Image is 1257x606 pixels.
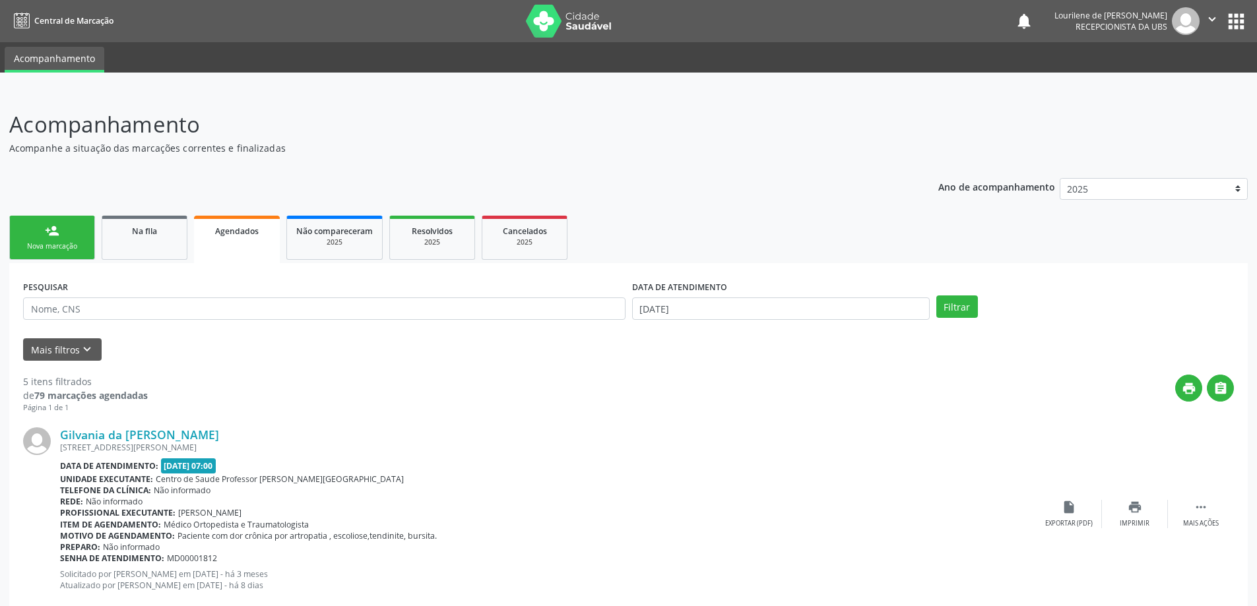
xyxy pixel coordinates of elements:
input: Nome, CNS [23,297,626,320]
b: Item de agendamento: [60,519,161,530]
img: img [1172,7,1200,35]
button:  [1200,7,1225,35]
b: Unidade executante: [60,473,153,485]
div: person_add [45,224,59,238]
button: print [1175,375,1202,402]
span: Não compareceram [296,226,373,237]
b: Data de atendimento: [60,460,158,471]
div: Nova marcação [19,241,85,251]
div: [STREET_ADDRESS][PERSON_NAME] [60,442,1036,453]
i: keyboard_arrow_down [80,342,94,357]
i: print [1128,500,1142,514]
span: Não informado [154,485,210,496]
button:  [1207,375,1234,402]
b: Rede: [60,496,83,507]
span: MD00001812 [167,553,217,564]
span: [PERSON_NAME] [178,507,242,518]
span: Recepcionista da UBS [1076,21,1167,32]
b: Profissional executante: [60,507,176,518]
span: Médico Ortopedista e Traumatologista [164,519,309,530]
span: [DATE] 07:00 [161,458,216,473]
span: Cancelados [503,226,547,237]
div: de [23,388,148,402]
button: Mais filtroskeyboard_arrow_down [23,338,102,361]
div: Página 1 de 1 [23,402,148,413]
button: apps [1225,10,1248,33]
div: 2025 [492,237,558,247]
i: insert_drive_file [1062,500,1076,514]
i: print [1182,381,1196,396]
button: Filtrar [936,295,978,318]
a: Gilvania da [PERSON_NAME] [60,427,219,442]
div: Exportar (PDF) [1045,519,1093,528]
p: Ano de acompanhamento [938,178,1055,195]
div: 2025 [399,237,465,247]
a: Central de Marcação [9,10,113,32]
i:  [1194,500,1208,514]
span: Paciente com dor crônica por artropatia , escoliose,tendinite, bursita. [177,530,437,541]
b: Preparo: [60,541,100,553]
div: 5 itens filtrados [23,375,148,388]
b: Motivo de agendamento: [60,530,175,541]
p: Acompanhamento [9,108,876,141]
div: Lourilene de [PERSON_NAME] [1054,10,1167,21]
span: Não informado [86,496,143,507]
span: Centro de Saude Professor [PERSON_NAME][GEOGRAPHIC_DATA] [156,473,404,485]
div: Imprimir [1120,519,1149,528]
img: img [23,427,51,455]
i:  [1205,12,1219,26]
label: PESQUISAR [23,277,68,297]
div: 2025 [296,237,373,247]
span: Na fila [132,226,157,237]
strong: 79 marcações agendadas [34,389,148,402]
label: DATA DE ATENDIMENTO [632,277,727,297]
p: Acompanhe a situação das marcações correntes e finalizadas [9,141,876,155]
a: Acompanhamento [5,47,104,73]
p: Solicitado por [PERSON_NAME] em [DATE] - há 3 meses Atualizado por [PERSON_NAME] em [DATE] - há 8... [60,568,1036,591]
button: notifications [1015,12,1033,30]
b: Senha de atendimento: [60,553,164,564]
input: Selecione um intervalo [632,297,930,320]
span: Central de Marcação [34,15,113,26]
i:  [1213,381,1228,396]
b: Telefone da clínica: [60,485,151,496]
span: Agendados [215,226,259,237]
div: Mais ações [1183,519,1219,528]
span: Não informado [103,541,160,553]
span: Resolvidos [412,226,453,237]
